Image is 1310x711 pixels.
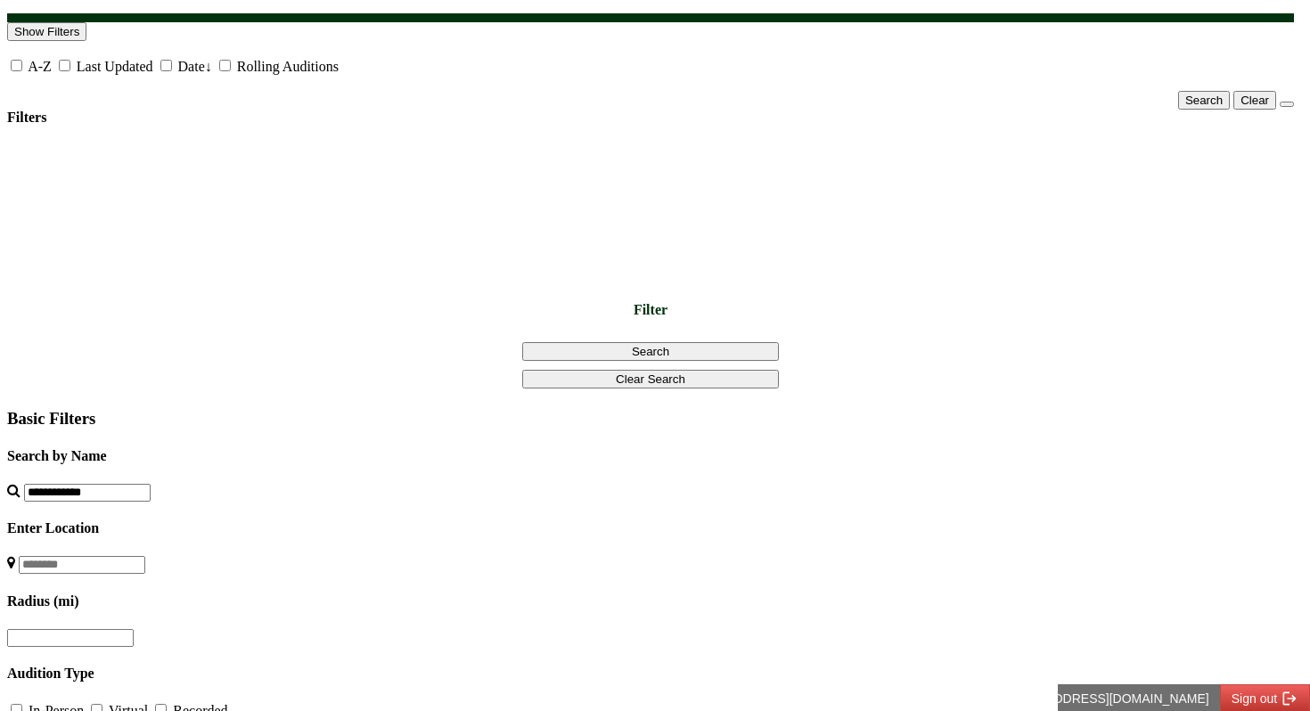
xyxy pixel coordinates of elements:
[7,110,1294,319] h4: Filter
[522,370,779,388] button: Clear Search
[7,666,1294,682] h4: Audition Type
[1233,91,1276,110] button: Clear
[522,342,779,361] button: Search
[77,59,153,74] label: Last Updated
[7,110,46,126] h4: Filters
[7,448,1294,464] h4: Search by Name
[24,484,151,502] input: Search by names...
[237,59,339,74] label: Rolling Auditions
[178,59,216,74] label: Date
[174,7,219,21] span: Sign out
[19,556,145,574] input: Location
[7,22,86,41] button: Show Filters
[1178,91,1230,110] button: Search
[7,409,1294,429] h3: Basic Filters
[1280,102,1294,107] button: Close
[205,59,212,74] span: ↓
[28,59,52,74] label: A-Z
[7,520,1294,536] h4: Enter Location
[7,593,1294,609] h4: Radius (mi)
